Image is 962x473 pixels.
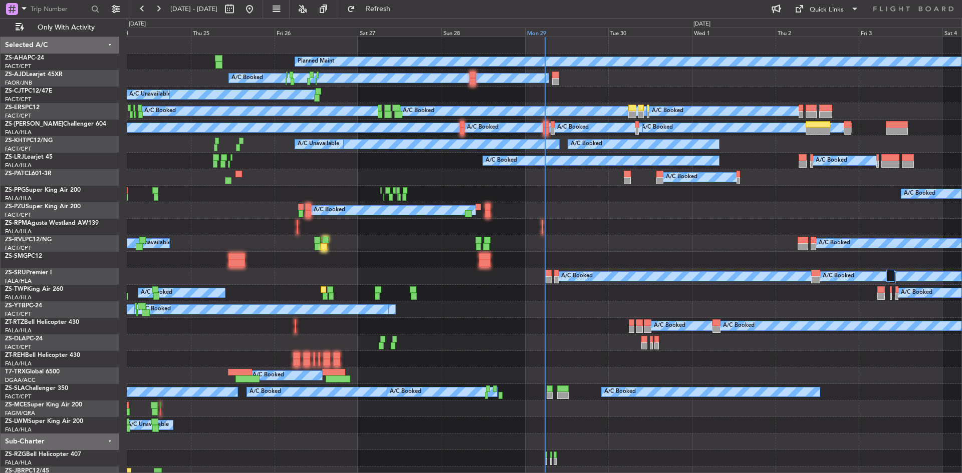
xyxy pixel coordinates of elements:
[5,270,26,276] span: ZS-SRU
[5,96,31,103] a: FACT/CPT
[5,310,31,318] a: FACT/CPT
[5,121,63,127] span: ZS-[PERSON_NAME]
[5,253,42,259] a: ZS-SMGPC12
[5,294,32,301] a: FALA/HLA
[5,72,26,78] span: ZS-AJD
[144,104,176,119] div: A/C Booked
[5,112,31,120] a: FACT/CPT
[5,154,24,160] span: ZS-LRJ
[170,5,217,14] span: [DATE] - [DATE]
[608,28,692,37] div: Tue 30
[5,352,80,358] a: ZT-REHBell Helicopter 430
[298,54,334,69] div: Planned Maint
[107,28,191,37] div: Wed 24
[859,28,942,37] div: Fri 3
[5,187,26,193] span: ZS-PPG
[5,55,44,61] a: ZS-AHAPC-24
[298,137,339,152] div: A/C Unavailable
[441,28,525,37] div: Sun 28
[5,220,99,226] a: ZS-RPMAgusta Westland AW139
[5,270,52,276] a: ZS-SRUPremier I
[5,138,53,144] a: ZS-KHTPC12/NG
[641,120,673,135] div: A/C Booked
[5,228,32,235] a: FALA/HLA
[231,71,263,86] div: A/C Booked
[5,303,42,309] a: ZS-YTBPC-24
[5,171,52,177] a: ZS-PATCL601-3R
[557,120,589,135] div: A/C Booked
[5,376,36,384] a: DGAA/ACC
[723,318,755,333] div: A/C Booked
[5,195,32,202] a: FALA/HLA
[904,186,935,201] div: A/C Booked
[5,319,24,325] span: ZT-RTZ
[5,129,32,136] a: FALA/HLA
[5,171,25,177] span: ZS-PAT
[5,385,68,391] a: ZS-SLAChallenger 350
[5,286,27,292] span: ZS-TWP
[693,20,710,29] div: [DATE]
[357,6,399,13] span: Refresh
[5,145,31,153] a: FACT/CPT
[652,104,683,119] div: A/C Booked
[5,451,81,457] a: ZS-RZGBell Helicopter 407
[31,2,88,17] input: Trip Number
[275,28,358,37] div: Fri 26
[5,79,32,87] a: FAOR/JNB
[5,277,32,285] a: FALA/HLA
[776,28,859,37] div: Thu 2
[5,451,26,457] span: ZS-RZG
[127,417,169,432] div: A/C Unavailable
[5,63,31,70] a: FACT/CPT
[5,187,81,193] a: ZS-PPGSuper King Air 200
[5,105,25,111] span: ZS-ERS
[692,28,776,37] div: Wed 1
[358,28,441,37] div: Sat 27
[139,302,171,317] div: A/C Booked
[486,153,517,168] div: A/C Booked
[5,343,31,351] a: FACT/CPT
[5,426,32,433] a: FALA/HLA
[5,55,28,61] span: ZS-AHA
[5,369,26,375] span: T7-TRX
[5,286,63,292] a: ZS-TWPKing Air 260
[790,1,864,17] button: Quick Links
[666,170,697,185] div: A/C Booked
[5,459,32,466] a: FALA/HLA
[5,369,60,375] a: T7-TRXGlobal 6500
[654,318,685,333] div: A/C Booked
[5,402,27,408] span: ZS-MCE
[129,236,171,251] div: A/C Unavailable
[5,237,52,243] a: ZS-RVLPC12/NG
[571,137,602,152] div: A/C Booked
[5,211,31,219] a: FACT/CPT
[5,303,26,309] span: ZS-YTB
[5,319,79,325] a: ZT-RTZBell Helicopter 430
[561,269,593,284] div: A/C Booked
[5,204,81,210] a: ZS-PZUSuper King Air 200
[525,28,609,37] div: Mon 29
[5,162,32,169] a: FALA/HLA
[5,402,82,408] a: ZS-MCESuper King Air 200
[5,72,63,78] a: ZS-AJDLearjet 45XR
[816,153,847,168] div: A/C Booked
[5,336,43,342] a: ZS-DLAPC-24
[5,154,53,160] a: ZS-LRJLearjet 45
[901,285,932,300] div: A/C Booked
[604,384,636,399] div: A/C Booked
[390,384,421,399] div: A/C Booked
[5,253,28,259] span: ZS-SMG
[5,138,26,144] span: ZS-KHT
[5,88,25,94] span: ZS-CJT
[5,244,31,252] a: FACT/CPT
[5,237,25,243] span: ZS-RVL
[5,220,27,226] span: ZS-RPM
[823,269,854,284] div: A/C Booked
[5,121,106,127] a: ZS-[PERSON_NAME]Challenger 604
[5,88,52,94] a: ZS-CJTPC12/47E
[810,5,844,15] div: Quick Links
[5,418,28,424] span: ZS-LWM
[5,204,26,210] span: ZS-PZU
[129,87,171,102] div: A/C Unavailable
[314,203,345,218] div: A/C Booked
